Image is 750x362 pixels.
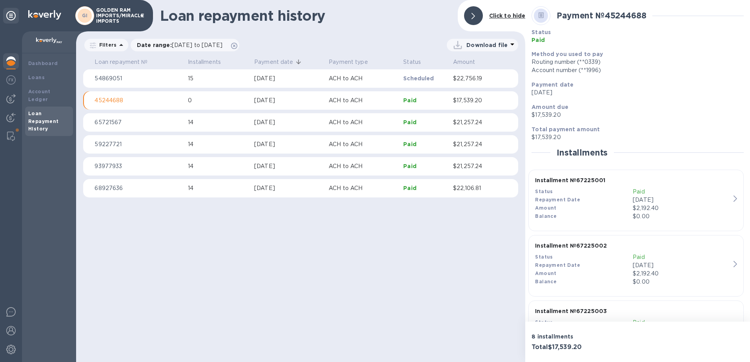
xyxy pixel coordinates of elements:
[95,58,147,66] p: Loan repayment №
[403,118,447,126] p: Paid
[532,81,573,88] b: Payment date
[329,118,397,127] p: ACH to ACH
[254,140,322,148] div: [DATE]
[403,162,447,170] p: Paid
[95,162,182,170] p: 93977933
[466,41,508,49] p: Download file
[188,96,248,105] p: 0
[28,74,45,80] b: Loans
[403,184,447,192] p: Paid
[254,118,322,127] div: [DATE]
[95,140,182,148] p: 59227721
[188,184,248,192] p: 14
[532,126,600,132] b: Total payment amount
[535,197,580,203] b: Repayment Date
[535,270,556,276] b: Amount
[532,36,744,44] p: Paid
[532,66,744,74] div: Account number (**1996)
[131,39,239,51] div: Date range:[DATE] to [DATE]
[403,140,447,148] p: Paid
[633,204,730,212] div: $2,192.40
[528,235,744,297] button: Installment №67225002StatusPaidRepayment Date[DATE]Amount$2,192.40Balance$0.00
[633,212,730,221] p: $0.00
[329,74,397,83] p: ACH to ACH
[28,10,61,20] img: Logo
[535,308,607,314] b: Installment № 67225003
[633,319,730,327] p: Paid
[633,253,730,261] p: Paid
[489,13,526,19] b: Click to hide
[532,104,568,110] b: Amount due
[453,74,498,83] p: $22,756.19
[188,140,248,148] p: 14
[329,184,397,192] p: ACH to ACH
[96,7,135,24] p: GOLDEN RAM IMPORTS/MIRACLE IMPORTS
[532,333,634,340] p: 8 installments
[453,96,498,105] p: $17,539.20
[633,278,730,286] p: $0.00
[532,29,551,35] b: Status
[535,213,557,219] b: Balance
[557,148,608,157] h2: Installments
[188,162,248,170] p: 14
[535,205,556,211] b: Amount
[633,270,730,278] div: $2,192.40
[403,96,447,104] p: Paid
[160,7,451,24] h1: Loan repayment history
[633,188,730,196] p: Paid
[535,319,553,325] b: Status
[28,60,58,66] b: Dashboard
[188,58,221,66] p: Installments
[95,118,182,127] p: 65721567
[535,243,607,249] b: Installment № 67225002
[329,140,397,148] p: ACH to ACH
[453,162,498,170] p: $21,257.24
[3,8,19,24] div: Unpin categories
[329,58,368,66] p: Payment type
[254,184,322,192] div: [DATE]
[96,42,117,48] p: Filters
[403,74,447,82] p: Scheduled
[188,58,231,66] span: Installments
[95,58,158,66] span: Loan repayment №
[254,96,322,105] div: [DATE]
[95,74,182,83] p: 54869051
[28,110,59,132] b: Loan Repayment History
[254,74,322,83] div: [DATE]
[528,300,744,362] button: Installment №67225003StatusPaid
[254,58,304,66] span: Payment date
[532,344,634,351] h3: Total $17,539.20
[329,96,397,105] p: ACH to ACH
[329,58,378,66] span: Payment type
[453,58,485,66] span: Amount
[532,111,744,119] p: $17,539.20
[535,262,580,268] b: Repayment Date
[403,58,431,66] span: Status
[532,51,603,57] b: Method you used to pay
[633,261,730,270] p: [DATE]
[137,41,226,49] p: Date range :
[82,13,88,18] b: GI
[95,184,182,192] p: 68927636
[535,188,553,194] b: Status
[535,279,557,284] b: Balance
[532,89,744,97] p: [DATE]
[532,133,744,141] p: $17,539.20
[188,74,248,83] p: 15
[403,58,421,66] p: Status
[453,118,498,127] p: $21,257.24
[453,140,498,148] p: $21,257.24
[557,11,646,20] b: Payment № 45244688
[535,177,605,183] b: Installment № 67225001
[6,75,16,85] img: Foreign exchange
[532,58,744,66] div: Routing number (**0339)
[172,42,222,48] span: [DATE] to [DATE]
[633,196,730,204] p: [DATE]
[453,58,475,66] p: Amount
[528,170,744,231] button: Installment №67225001StatusPaidRepayment Date[DATE]Amount$2,192.40Balance$0.00
[329,162,397,170] p: ACH to ACH
[188,118,248,127] p: 14
[28,89,51,102] b: Account Ledger
[453,184,498,192] p: $22,106.81
[535,254,553,260] b: Status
